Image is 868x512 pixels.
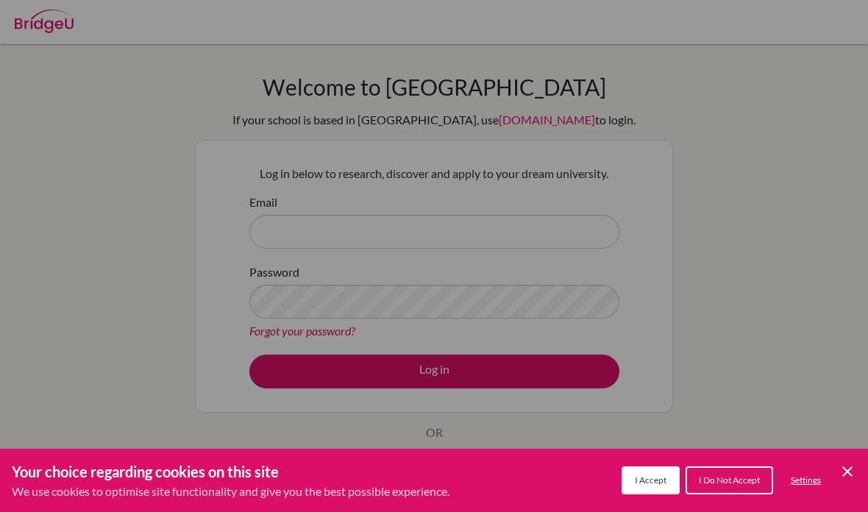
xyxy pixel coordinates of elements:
[622,466,680,494] button: I Accept
[699,474,760,486] span: I Do Not Accept
[635,474,666,486] span: I Accept
[12,461,449,483] h3: Your choice regarding cookies on this site
[779,468,833,493] button: Settings
[791,474,821,486] span: Settings
[686,466,773,494] button: I Do Not Accept
[839,463,856,480] button: Save and close
[12,483,449,500] p: We use cookies to optimise site functionality and give you the best possible experience.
